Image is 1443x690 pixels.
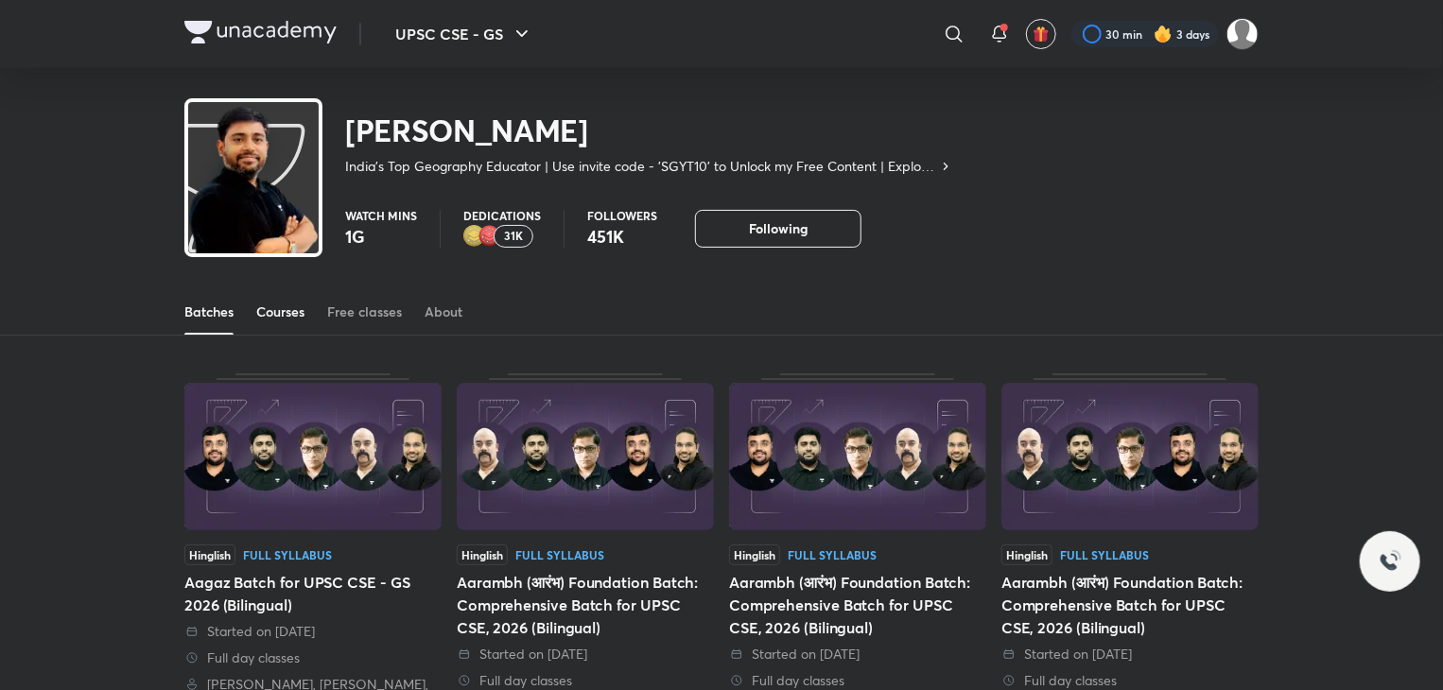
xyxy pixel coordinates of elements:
a: Free classes [327,289,402,335]
div: Aarambh (आरंभ) Foundation Batch: Comprehensive Batch for UPSC CSE, 2026 (Bilingual) [1001,571,1259,639]
span: Hinglish [1001,544,1052,565]
img: Company Logo [184,21,337,43]
p: Dedications [463,210,541,221]
div: Aarambh (आरंभ) Foundation Batch: Comprehensive Batch for UPSC CSE, 2026 (Bilingual) [457,571,714,639]
img: educator badge2 [463,225,486,248]
img: educator badge1 [478,225,501,248]
div: Full day classes [1001,671,1259,690]
div: Started on 29 Aug 2025 [457,645,714,664]
img: class [188,106,319,287]
div: Full Syllabus [788,549,877,561]
div: Full day classes [184,648,442,667]
button: UPSC CSE - GS [384,15,545,53]
h2: [PERSON_NAME] [345,112,953,149]
div: Started on 8 Sep 2025 [184,622,442,641]
div: Started on 31 Jul 2025 [1001,645,1259,664]
span: Hinglish [457,544,508,565]
div: Free classes [327,302,402,321]
img: Thumbnail [729,383,986,530]
span: Following [749,219,808,238]
img: ttu [1379,550,1401,573]
div: Full day classes [457,671,714,690]
img: avatar [1033,26,1050,43]
img: Shubham Kumar [1226,18,1259,50]
p: 1G [345,225,417,248]
div: Aagaz Batch for UPSC CSE - GS 2026 (Bilingual) [184,571,442,616]
p: 451K [587,225,657,248]
p: Watch mins [345,210,417,221]
div: Courses [256,302,304,321]
div: Full Syllabus [243,549,332,561]
a: Company Logo [184,21,337,48]
a: Batches [184,289,234,335]
a: About [425,289,462,335]
div: Batches [184,302,234,321]
button: Following [695,210,861,248]
img: Thumbnail [184,383,442,530]
img: Thumbnail [457,383,714,530]
img: Thumbnail [1001,383,1259,530]
p: India's Top Geography Educator | Use invite code - 'SGYT10' to Unlock my Free Content | Explore t... [345,157,938,176]
p: Followers [587,210,657,221]
a: Courses [256,289,304,335]
div: Full Syllabus [515,549,604,561]
div: About [425,302,462,321]
p: 31K [504,230,523,243]
button: avatar [1026,19,1056,49]
span: Hinglish [729,544,780,565]
div: Started on 11 Aug 2025 [729,645,986,664]
div: Full day classes [729,671,986,690]
div: Aarambh (आरंभ) Foundation Batch: Comprehensive Batch for UPSC CSE, 2026 (Bilingual) [729,571,986,639]
img: streak [1154,25,1173,43]
div: Full Syllabus [1060,549,1149,561]
span: Hinglish [184,544,235,565]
